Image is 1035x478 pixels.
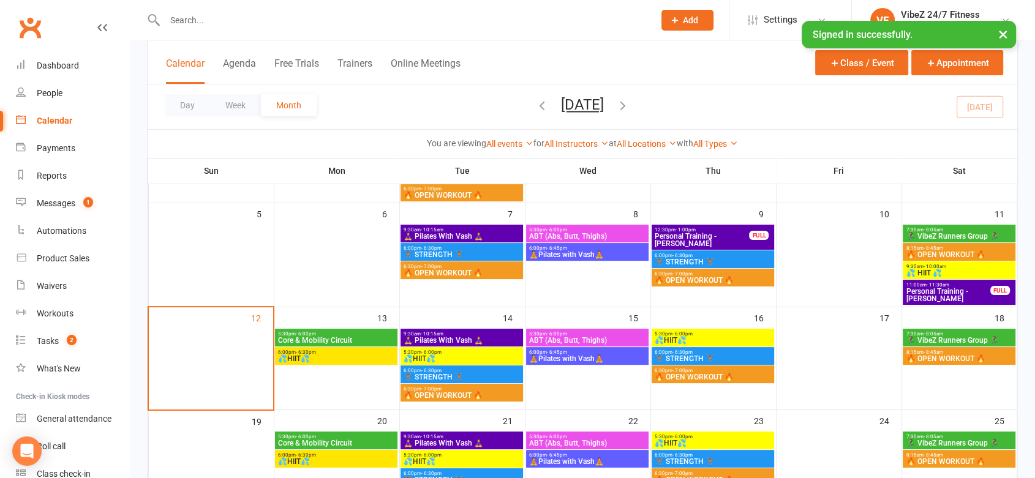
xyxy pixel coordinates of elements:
[16,107,129,135] a: Calendar
[421,227,443,233] span: - 10:15am
[628,410,650,430] div: 22
[650,158,776,184] th: Thu
[403,355,521,362] span: 💦HIIT💦
[529,233,646,240] span: ABT (Abs, Butt, Thighs)
[382,203,399,223] div: 6
[37,226,86,236] div: Automations
[296,452,316,458] span: - 6:30pm
[529,227,646,233] span: 5:30pm
[654,349,772,355] span: 6:00pm
[654,271,772,277] span: 6:30pm
[257,203,274,223] div: 5
[995,203,1017,223] div: 11
[764,6,797,34] span: Settings
[16,80,129,107] a: People
[776,158,901,184] th: Fri
[923,245,943,251] span: - 8:45am
[296,349,316,355] span: - 6:30pm
[905,337,1013,344] span: 🏃‍♀️ VibeZ Runners Group 🏃‍♀️
[905,452,1013,458] span: 8:15am
[609,138,617,148] strong: at
[37,441,66,451] div: Roll call
[252,411,274,431] div: 19
[16,190,129,217] a: Messages 1
[923,434,943,439] span: - 8:05am
[403,192,521,199] span: 🔥 OPEN WORKOUT 🔥
[879,307,901,327] div: 17
[905,245,1013,251] span: 8:15am
[403,349,521,355] span: 5:30pm
[37,171,67,181] div: Reports
[533,138,544,148] strong: for
[16,327,129,355] a: Tasks 2
[16,272,129,300] a: Waivers
[905,349,1013,355] span: 8:15am
[15,12,45,43] a: Clubworx
[261,94,317,116] button: Month
[37,198,75,208] div: Messages
[421,452,442,458] span: - 6:00pm
[654,227,750,233] span: 12:30pm
[544,139,609,149] a: All Instructors
[277,452,395,458] span: 6:00pm
[296,331,316,337] span: - 6:00pm
[905,458,1013,465] span: 🔥 OPEN WORKOUT 🔥
[210,94,261,116] button: Week
[654,355,772,362] span: 🏋🏽 STRENGTH 🏋🏽
[148,158,274,184] th: Sun
[37,308,73,318] div: Workouts
[654,331,772,337] span: 5:30pm
[421,186,442,192] span: - 7:00pm
[83,197,93,207] span: 1
[277,349,395,355] span: 6:00pm
[654,253,772,258] span: 6:00pm
[37,281,67,291] div: Waivers
[901,158,1017,184] th: Sat
[277,439,395,447] span: Core & Mobility Circuit
[337,58,372,84] button: Trainers
[923,331,943,337] span: - 8:05am
[403,337,521,344] span: 🧘‍♀️ Pilates With Vash 🧘‍♀️
[815,50,908,75] button: Class / Event
[990,286,1010,295] div: FULL
[905,288,991,302] span: Personal Training - [PERSON_NAME]
[905,331,1013,337] span: 7:30am
[879,410,901,430] div: 24
[672,271,693,277] span: - 7:00pm
[905,439,1013,447] span: 🏃‍♀️ VibeZ Runners Group 🏃‍♀️
[654,471,772,476] span: 6:30pm
[901,20,980,31] div: VibeZ 24/7 Fitness
[403,331,521,337] span: 9:30am
[37,414,111,424] div: General attendance
[672,434,693,439] span: - 6:00pm
[754,307,776,327] div: 16
[37,364,81,373] div: What's New
[923,264,946,269] span: - 10:00am
[403,439,521,447] span: 🧘‍♀️ Pilates With Vash 🧘‍♀️
[403,264,521,269] span: 6:30pm
[421,245,442,251] span: - 6:30pm
[525,158,650,184] th: Wed
[905,282,991,288] span: 11:00am
[503,410,525,430] div: 21
[166,58,205,84] button: Calendar
[403,452,521,458] span: 5:30pm
[923,452,943,458] span: - 8:45am
[529,337,646,344] span: ABT (Abs, Butt, Thighs)
[905,434,1013,439] span: 7:30am
[37,143,75,153] div: Payments
[403,227,521,233] span: 9:30am
[654,373,772,381] span: 🔥 OPEN WORKOUT 🔥
[377,307,399,327] div: 13
[992,21,1014,47] button: ×
[16,300,129,327] a: Workouts
[995,307,1017,327] div: 18
[486,139,533,149] a: All events
[654,233,750,247] span: Personal Training - [PERSON_NAME]
[683,15,698,25] span: Add
[749,231,769,240] div: FULL
[561,96,604,113] button: [DATE]
[547,227,567,233] span: - 6:00pm
[654,337,772,344] span: 💦HIIT💦
[161,12,645,29] input: Search...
